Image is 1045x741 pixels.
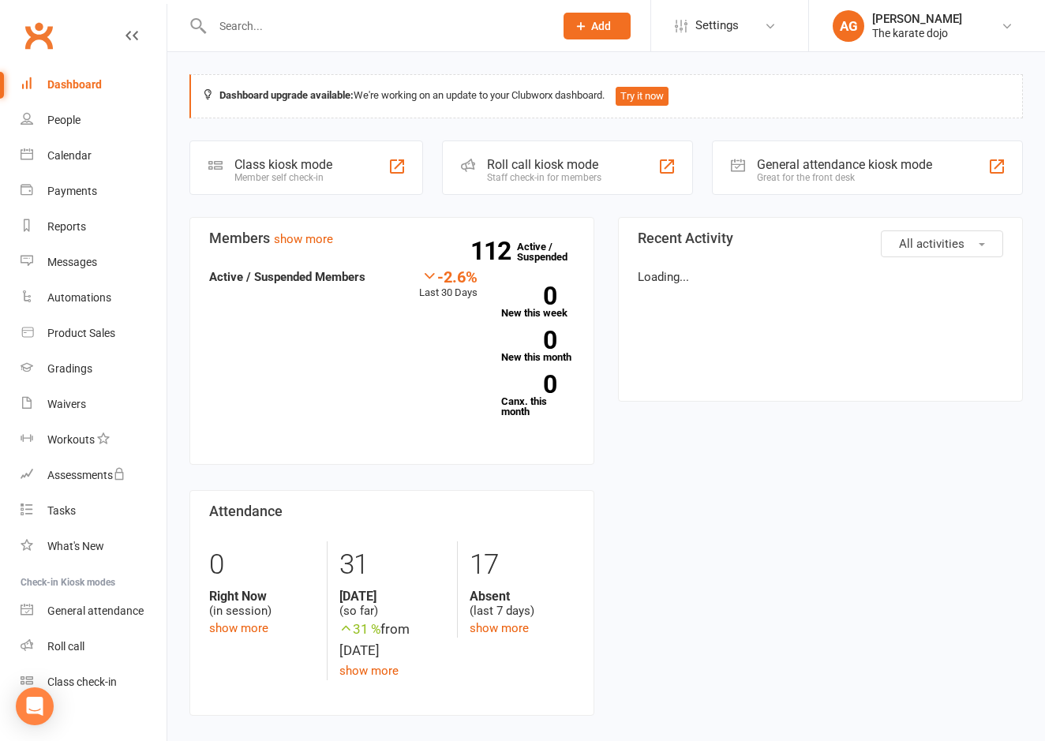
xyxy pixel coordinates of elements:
[899,237,964,251] span: All activities
[638,268,1003,286] p: Loading...
[21,245,167,280] a: Messages
[21,629,167,664] a: Roll call
[470,589,575,604] strong: Absent
[47,78,102,91] div: Dashboard
[21,387,167,422] a: Waivers
[21,422,167,458] a: Workouts
[757,172,932,183] div: Great for the front desk
[616,87,669,106] button: Try it now
[209,621,268,635] a: show more
[833,10,864,42] div: AG
[21,664,167,700] a: Class kiosk mode
[47,398,86,410] div: Waivers
[47,256,97,268] div: Messages
[47,185,97,197] div: Payments
[881,230,1003,257] button: All activities
[21,593,167,629] a: General attendance kiosk mode
[638,230,1003,246] h3: Recent Activity
[47,540,104,552] div: What's New
[21,529,167,564] a: What's New
[234,172,332,183] div: Member self check-in
[501,375,575,417] a: 0Canx. this month
[209,230,575,246] h3: Members
[21,209,167,245] a: Reports
[47,504,76,517] div: Tasks
[47,433,95,446] div: Workouts
[47,676,117,688] div: Class check-in
[419,268,478,285] div: -2.6%
[21,103,167,138] a: People
[209,589,315,619] div: (in session)
[501,331,575,362] a: 0New this month
[47,604,144,617] div: General attendance
[47,220,86,233] div: Reports
[209,541,315,589] div: 0
[872,26,962,40] div: The karate dojo
[21,316,167,351] a: Product Sales
[234,157,332,172] div: Class kiosk mode
[339,621,380,637] span: 31 %
[470,589,575,619] div: (last 7 days)
[16,687,54,725] div: Open Intercom Messenger
[189,74,1023,118] div: We're working on an update to your Clubworx dashboard.
[487,157,601,172] div: Roll call kiosk mode
[591,20,611,32] span: Add
[339,589,444,619] div: (so far)
[47,149,92,162] div: Calendar
[517,230,586,274] a: 112Active / Suspended
[21,458,167,493] a: Assessments
[47,362,92,375] div: Gradings
[219,89,354,101] strong: Dashboard upgrade available:
[501,284,556,308] strong: 0
[339,619,444,661] div: from [DATE]
[695,8,739,43] span: Settings
[209,503,575,519] h3: Attendance
[21,67,167,103] a: Dashboard
[501,328,556,352] strong: 0
[501,286,575,318] a: 0New this week
[21,174,167,209] a: Payments
[470,621,529,635] a: show more
[339,589,444,604] strong: [DATE]
[564,13,631,39] button: Add
[470,239,517,263] strong: 112
[470,541,575,589] div: 17
[757,157,932,172] div: General attendance kiosk mode
[487,172,601,183] div: Staff check-in for members
[209,270,365,284] strong: Active / Suspended Members
[339,541,444,589] div: 31
[339,664,399,678] a: show more
[19,16,58,55] a: Clubworx
[47,640,84,653] div: Roll call
[419,268,478,301] div: Last 30 Days
[21,351,167,387] a: Gradings
[21,493,167,529] a: Tasks
[21,138,167,174] a: Calendar
[501,372,556,396] strong: 0
[21,280,167,316] a: Automations
[47,291,111,304] div: Automations
[208,15,543,37] input: Search...
[47,469,125,481] div: Assessments
[47,114,81,126] div: People
[872,12,962,26] div: [PERSON_NAME]
[47,327,115,339] div: Product Sales
[209,589,315,604] strong: Right Now
[274,232,333,246] a: show more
